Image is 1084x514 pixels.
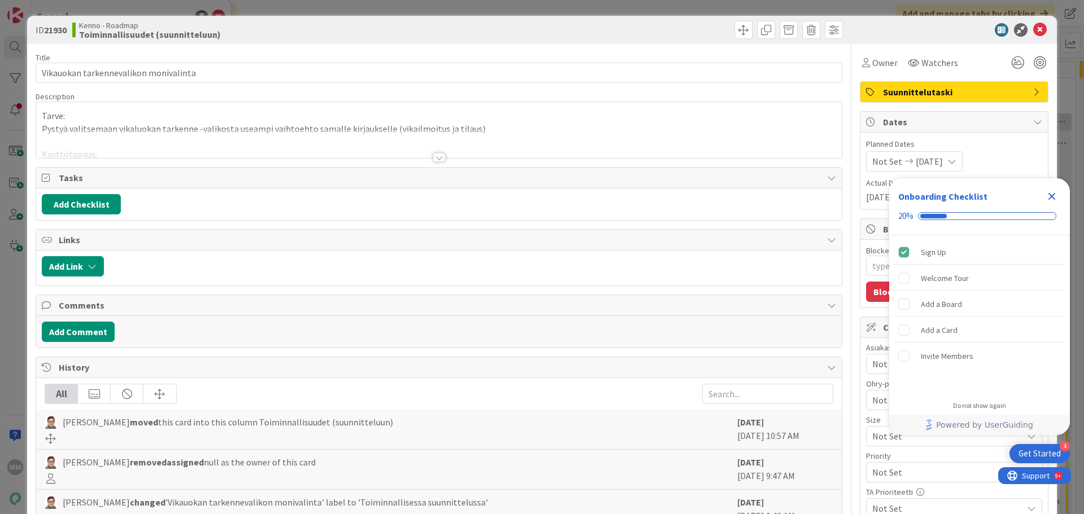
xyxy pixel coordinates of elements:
span: Support [24,2,51,15]
span: [PERSON_NAME] this card into this column Toiminnallisuudet (suunnitteluun) [63,415,393,429]
input: type card name here... [36,63,842,83]
div: Welcome Tour is incomplete. [894,266,1065,291]
div: Checklist Container [889,178,1070,435]
span: [PERSON_NAME] 'Vikauokan tarkennevalikon monivalinta' label to 'Toiminnallisessa suunnittelussa' [63,495,488,509]
span: [DATE] [866,190,893,204]
div: Add a Card [921,323,958,337]
span: Owner [872,56,898,69]
div: Close Checklist [1043,187,1061,205]
b: assigned [167,456,204,468]
div: 20% [898,211,913,221]
div: Get Started [1019,448,1061,459]
span: [PERSON_NAME] null as the owner of this card [63,455,316,469]
div: Size [866,416,1042,424]
label: Title [36,52,50,63]
button: Add Comment [42,322,115,342]
button: Block [866,282,904,302]
div: Add a Card is incomplete. [894,318,1065,342]
span: Comments [59,298,821,312]
div: Onboarding Checklist [898,190,987,203]
b: [DATE] [737,497,764,508]
div: TA Prioriteetti [866,488,1042,496]
a: Powered by UserGuiding [895,415,1064,435]
button: Add Checklist [42,194,121,214]
span: Links [59,233,821,247]
span: ID [36,23,67,37]
span: Planned Dates [866,138,1042,150]
div: Checklist items [889,235,1070,394]
span: Watchers [921,56,958,69]
div: Welcome Tour [921,271,969,285]
span: Description [36,91,75,102]
div: [DATE] 10:57 AM [737,415,833,443]
span: Block [883,222,1028,236]
b: [DATE] [737,416,764,428]
span: Kenno - Roadmap [79,21,221,30]
img: SM [45,416,57,429]
b: [DATE] [737,456,764,468]
div: Add a Board [921,297,962,311]
span: Not Set [872,428,1017,444]
div: Sign Up [921,245,946,259]
input: Search... [702,384,833,404]
b: removed [130,456,167,468]
div: Invite Members [921,349,973,363]
span: Not Set [872,392,1017,408]
div: Do not show again [953,401,1006,410]
p: Tarve: [42,109,836,122]
div: Sign Up is complete. [894,240,1065,265]
span: Not Set [872,464,1017,480]
img: SM [45,497,57,509]
span: Tasks [59,171,821,184]
span: Not Set [872,357,1022,371]
div: Footer [889,415,1070,435]
p: Pystyä valitsemaan vikaluokan tarkenne -valikosta useampi vaihtoehto samalle kirjaukselle (vikail... [42,122,836,135]
span: Dates [883,115,1028,129]
div: Ohry-prio [866,380,1042,388]
div: Invite Members is incomplete. [894,344,1065,368]
img: SM [45,456,57,469]
div: [DATE] 9:47 AM [737,455,833,484]
div: Priority [866,452,1042,460]
span: Custom Fields [883,320,1028,334]
div: Open Get Started checklist, remaining modules: 4 [1009,444,1070,463]
b: 21930 [44,24,67,36]
div: Asiakas [866,344,1042,352]
button: Add Link [42,256,104,276]
span: Suunnittelutaski [883,85,1028,99]
div: Checklist progress: 20% [898,211,1061,221]
span: Not Set [872,155,902,168]
label: Blocked Reason [866,245,921,256]
b: moved [130,416,158,428]
div: 4 [1060,441,1070,451]
span: Powered by UserGuiding [936,418,1033,432]
b: Toiminnallisuudet (suunnitteluun) [79,30,221,39]
div: All [45,384,78,403]
span: [DATE] [916,155,943,168]
b: changed [130,497,165,508]
span: History [59,361,821,374]
div: 9+ [57,5,63,14]
div: Add a Board is incomplete. [894,292,1065,317]
span: Actual Dates [866,177,1042,189]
